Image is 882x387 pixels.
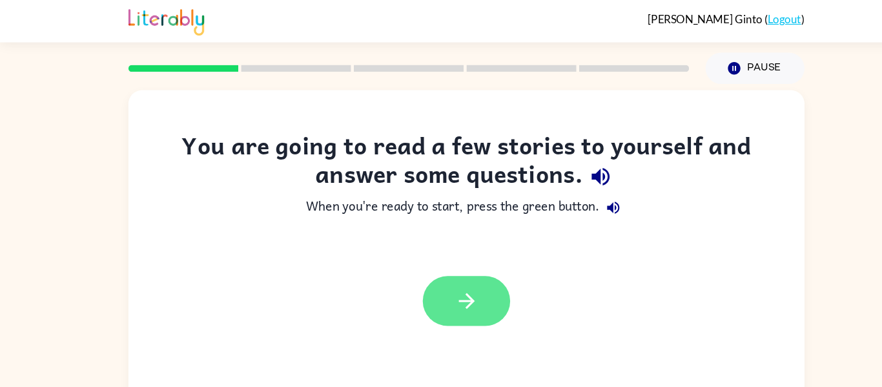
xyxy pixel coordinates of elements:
span: [PERSON_NAME] Ginto [612,12,723,24]
div: You are going to read a few stories to yourself and answer some questions. [147,124,735,183]
button: Pause [667,50,761,79]
div: When you're ready to start, press the green button. [147,183,735,209]
a: Logout [726,12,757,24]
img: Literably [121,5,193,34]
div: ( ) [612,12,761,24]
